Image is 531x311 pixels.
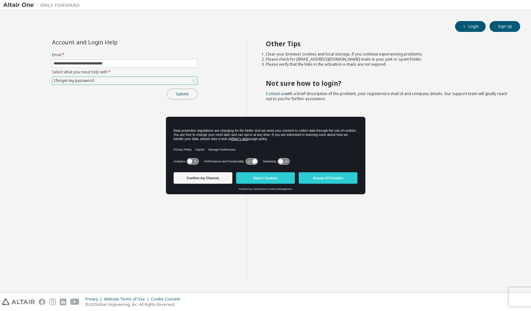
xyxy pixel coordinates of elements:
label: Select what you need help with [52,70,198,75]
div: I forgot my password [53,77,95,84]
p: © 2025 Altair Engineering, Inc. All Rights Reserved. [85,302,184,307]
img: linkedin.svg [60,299,66,305]
button: Submit [167,89,198,100]
div: I forgot my password [52,77,197,85]
span: with a brief description of the problem, your registered e-mail id and company details. Our suppo... [266,91,507,101]
img: youtube.svg [70,299,79,305]
div: Account and Login Help [52,40,168,45]
li: Please check for [EMAIL_ADDRESS][DOMAIN_NAME] mails in your junk or spam folder. [266,57,509,62]
li: Clear your browser cookies and local storage, if you continue experiencing problems. [266,52,509,57]
a: Contact us [266,91,285,96]
img: altair_logo.svg [2,299,35,305]
div: Privacy [85,297,104,302]
img: Altair One [3,2,83,8]
h2: Other Tips [266,40,509,48]
h2: Not sure how to login? [266,79,509,87]
div: Cookie Consent [151,297,184,302]
div: Website Terms of Use [104,297,151,302]
img: facebook.svg [39,299,45,305]
button: Sign Up [490,21,520,32]
li: Please verify that the links in the activation e-mails are not expired. [266,62,509,67]
label: Email [52,52,198,57]
img: instagram.svg [49,299,56,305]
button: Login [455,21,486,32]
